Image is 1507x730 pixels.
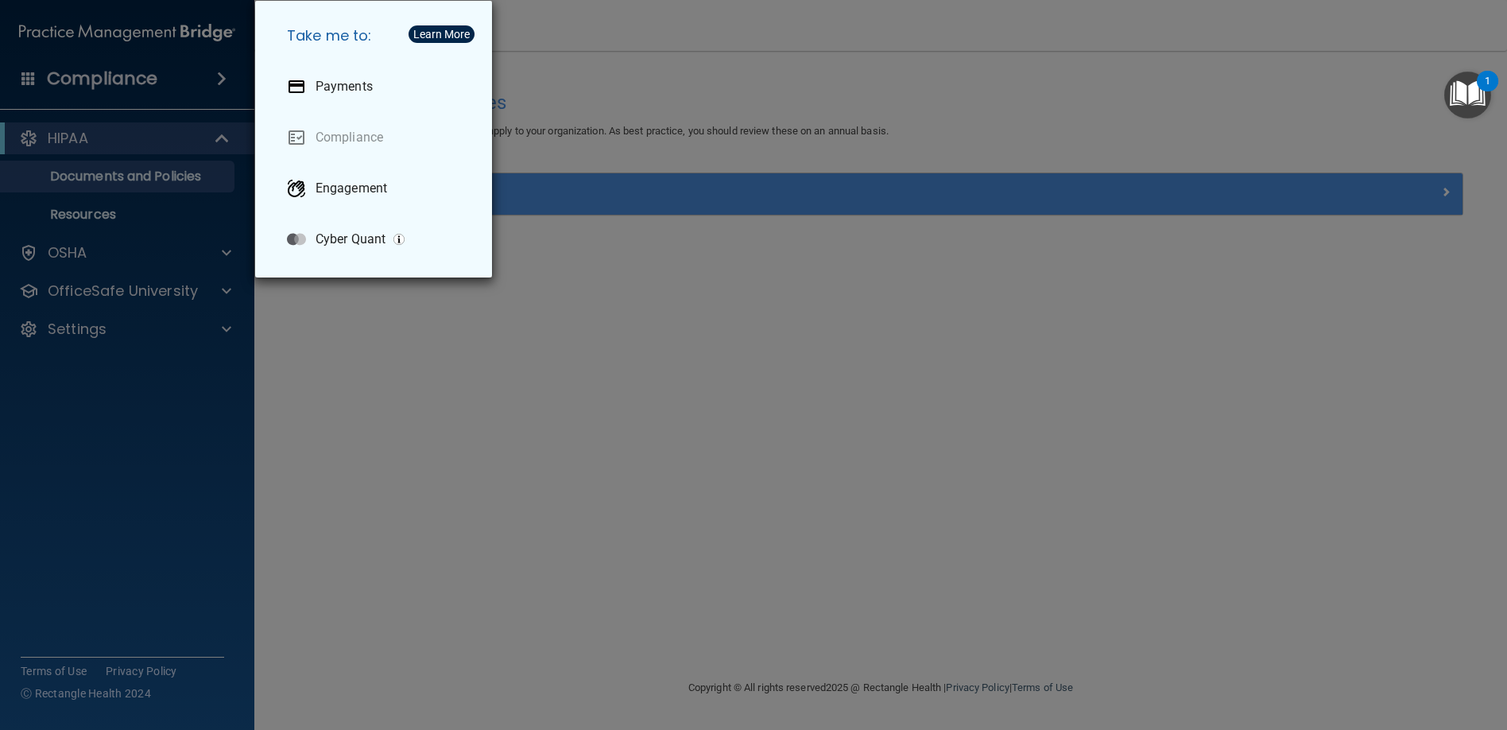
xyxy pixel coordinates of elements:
a: Engagement [274,166,479,211]
a: Compliance [274,115,479,160]
h5: Take me to: [274,14,479,58]
div: 1 [1485,81,1490,102]
div: Learn More [413,29,470,40]
a: Cyber Quant [274,217,479,262]
a: Payments [274,64,479,109]
button: Open Resource Center, 1 new notification [1444,72,1491,118]
p: Engagement [316,181,387,196]
p: Payments [316,79,373,95]
p: Cyber Quant [316,231,385,247]
button: Learn More [409,25,475,43]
